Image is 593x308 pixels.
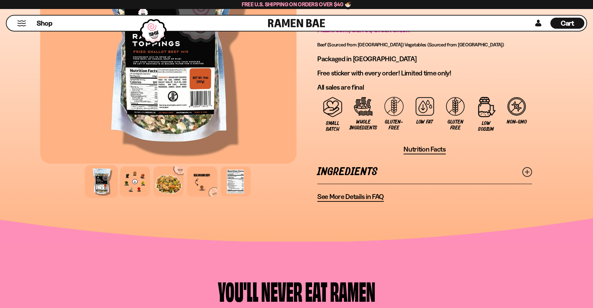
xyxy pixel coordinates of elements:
span: Low Fat [416,119,433,125]
span: Low Sodium [474,120,498,132]
a: See More Details in FAQ [317,192,384,202]
span: Free U.S. Shipping on Orders over $40 🍜 [242,1,352,8]
div: You'll [218,278,258,304]
span: See More Details in FAQ [317,192,384,201]
button: Mobile Menu Trigger [17,20,26,26]
span: Free sticker with every order! Limited time only! [317,69,451,77]
p: Packaged in [GEOGRAPHIC_DATA] [317,55,532,63]
span: Shop [37,19,52,28]
span: Cart [561,19,574,27]
span: Non-GMO [507,119,526,125]
span: Nutrition Facts [404,145,446,154]
button: Nutrition Facts [404,145,446,154]
a: Shop [37,18,52,29]
a: Ingredients [317,160,532,184]
span: Gluten-free [382,119,406,131]
a: Cart [550,16,584,31]
div: Eat [305,278,327,304]
span: Small Batch [321,120,345,132]
span: Gluten Free [443,119,467,131]
div: Ramen [330,278,375,304]
span: Whole Ingredients [349,119,377,131]
div: Never [261,278,302,304]
p: All sales are final [317,83,532,92]
span: Beef (Sourced from [GEOGRAPHIC_DATA]) Vegetables (Sourced from [GEOGRAPHIC_DATA]) [317,42,504,48]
